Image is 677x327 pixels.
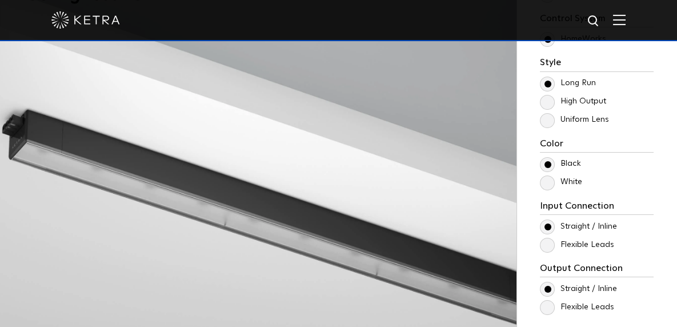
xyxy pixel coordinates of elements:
label: Flexible Leads [540,302,614,312]
label: Uniform Lens [540,115,609,125]
label: Black [540,159,581,169]
img: search icon [587,14,601,29]
label: Straight / Inline [540,222,617,232]
h3: Color [540,138,654,153]
h3: Style [540,57,654,71]
img: ketra-logo-2019-white [51,11,120,29]
img: Hamburger%20Nav.svg [613,14,626,25]
label: Flexible Leads [540,240,614,250]
label: High Output [540,97,606,106]
label: Long Run [540,78,596,88]
h3: Output Connection [540,263,654,277]
label: Straight / Inline [540,284,617,294]
label: White [540,177,582,187]
h3: Input Connection [540,201,654,215]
